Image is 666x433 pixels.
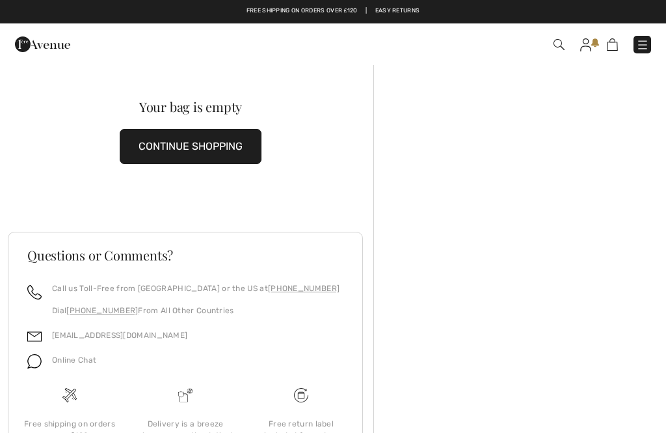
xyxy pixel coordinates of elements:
[375,7,420,16] a: Easy Returns
[15,31,70,57] img: 1ère Avenue
[26,100,355,113] div: Your bag is empty
[52,331,187,340] a: [EMAIL_ADDRESS][DOMAIN_NAME]
[66,306,138,315] a: [PHONE_NUMBER]
[120,129,261,164] button: CONTINUE SHOPPING
[27,249,343,262] h3: Questions or Comments?
[366,7,367,16] span: |
[27,285,42,300] img: call
[62,388,77,402] img: Free shipping on orders over &#8356;120
[607,38,618,51] img: Shopping Bag
[27,354,42,369] img: chat
[178,388,193,402] img: Delivery is a breeze since we pay the duties!
[294,388,308,402] img: Free shipping on orders over &#8356;120
[52,356,96,365] span: Online Chat
[27,329,42,344] img: email
[246,7,358,16] a: Free shipping on orders over ₤120
[52,305,340,316] p: Dial From All Other Countries
[15,37,70,49] a: 1ère Avenue
[268,284,340,293] a: [PHONE_NUMBER]
[553,39,565,50] img: Search
[636,38,649,51] img: Menu
[52,283,340,294] p: Call us Toll-Free from [GEOGRAPHIC_DATA] or the US at
[580,38,591,51] img: My Info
